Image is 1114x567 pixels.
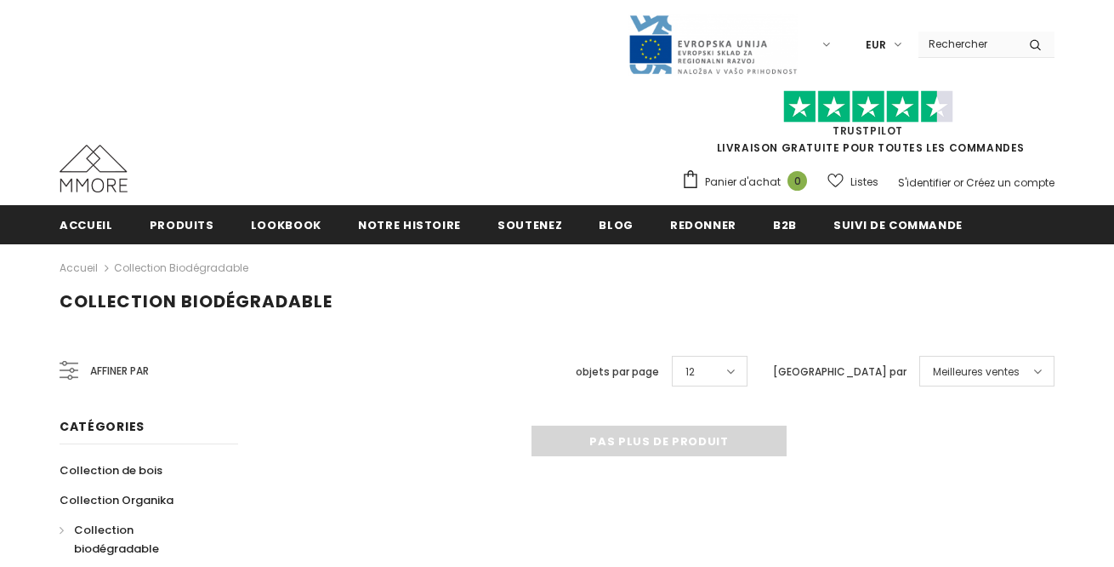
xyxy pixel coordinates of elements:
[827,167,878,197] a: Listes
[628,14,798,76] img: Javni Razpis
[599,205,634,243] a: Blog
[705,174,781,191] span: Panier d'achat
[850,174,878,191] span: Listes
[918,31,1016,56] input: Search Site
[60,205,113,243] a: Accueil
[60,217,113,233] span: Accueil
[898,175,951,190] a: S'identifier
[933,364,1020,381] span: Meilleures ventes
[670,217,736,233] span: Redonner
[251,217,321,233] span: Lookbook
[358,205,461,243] a: Notre histoire
[60,462,162,478] span: Collection de bois
[60,418,145,435] span: Catégories
[966,175,1054,190] a: Créez un compte
[60,145,128,192] img: Cas MMORE
[773,205,797,243] a: B2B
[60,455,162,485] a: Collection de bois
[773,217,797,233] span: B2B
[670,205,736,243] a: Redonner
[783,90,953,123] img: Faites confiance aux étoiles pilotes
[681,98,1054,155] span: LIVRAISON GRATUITE POUR TOUTES LES COMMANDES
[497,205,562,243] a: soutenez
[150,217,214,233] span: Produits
[866,37,886,54] span: EUR
[681,169,816,195] a: Panier d'achat 0
[60,258,98,278] a: Accueil
[497,217,562,233] span: soutenez
[576,364,659,381] label: objets par page
[90,362,149,381] span: Affiner par
[60,492,173,508] span: Collection Organika
[599,217,634,233] span: Blog
[60,289,332,313] span: Collection biodégradable
[833,205,963,243] a: Suivi de commande
[773,364,907,381] label: [GEOGRAPHIC_DATA] par
[150,205,214,243] a: Produits
[787,171,807,191] span: 0
[60,515,219,564] a: Collection biodégradable
[833,123,903,138] a: TrustPilot
[953,175,963,190] span: or
[358,217,461,233] span: Notre histoire
[60,485,173,515] a: Collection Organika
[685,364,695,381] span: 12
[74,522,159,557] span: Collection biodégradable
[251,205,321,243] a: Lookbook
[114,261,248,275] a: Collection biodégradable
[628,37,798,51] a: Javni Razpis
[833,217,963,233] span: Suivi de commande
